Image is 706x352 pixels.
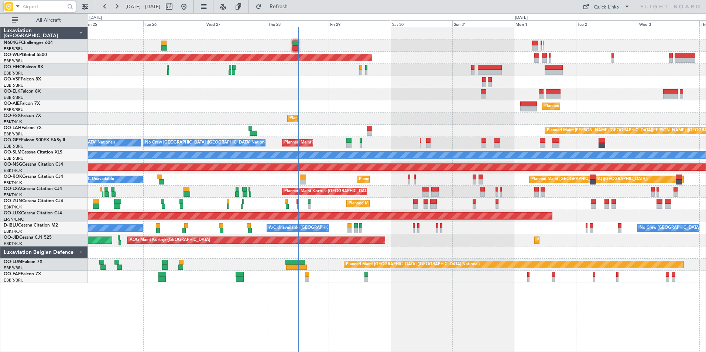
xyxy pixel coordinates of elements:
div: AOG Maint Kortrijk-[GEOGRAPHIC_DATA] [130,235,210,246]
div: Planned Maint [GEOGRAPHIC_DATA] ([GEOGRAPHIC_DATA] National) [284,137,418,148]
div: Planned Maint Kortrijk-[GEOGRAPHIC_DATA] [359,174,445,185]
div: Planned Maint [GEOGRAPHIC_DATA] ([GEOGRAPHIC_DATA] National) [346,259,480,270]
span: OO-GPE [4,138,21,142]
div: Quick Links [594,4,619,11]
a: EBKT/KJK [4,241,22,246]
a: EBKT/KJK [4,192,22,198]
a: OO-GPEFalcon 900EX EASy II [4,138,65,142]
a: EBBR/BRU [4,107,24,113]
a: OO-LAHFalcon 7X [4,126,42,130]
div: Planned Maint Kortrijk-[GEOGRAPHIC_DATA] [537,235,623,246]
a: OO-NSGCessna Citation CJ4 [4,162,63,167]
a: OO-SLMCessna Citation XLS [4,150,62,155]
div: Sat 30 [391,20,452,27]
span: OO-FSX [4,114,21,118]
span: OO-ZUN [4,199,22,203]
div: Sun 31 [452,20,514,27]
a: N604GFChallenger 604 [4,41,53,45]
span: OO-WLP [4,53,22,57]
a: EBKT/KJK [4,229,22,234]
a: EBBR/BRU [4,83,24,88]
span: OO-AIE [4,101,20,106]
span: [DATE] - [DATE] [126,3,160,10]
a: OO-HHOFalcon 8X [4,65,43,69]
span: OO-NSG [4,162,22,167]
span: N604GF [4,41,21,45]
a: EBBR/BRU [4,277,24,283]
button: Refresh [252,1,297,13]
input: Airport [23,1,65,12]
div: Wed 27 [205,20,267,27]
a: OO-AIEFalcon 7X [4,101,40,106]
a: EBKT/KJK [4,180,22,186]
a: EBBR/BRU [4,131,24,137]
a: OO-LUMFalcon 7X [4,260,42,264]
div: Fri 29 [329,20,390,27]
div: A/C Unavailable [83,174,114,185]
a: EBBR/BRU [4,144,24,149]
div: Planned Maint [GEOGRAPHIC_DATA] ([GEOGRAPHIC_DATA]) [531,174,648,185]
div: Wed 3 [638,20,699,27]
a: EBKT/KJK [4,119,22,125]
a: OO-ROKCessna Citation CJ4 [4,175,63,179]
span: D-IBLU [4,223,18,228]
a: D-IBLUCessna Citation M2 [4,223,58,228]
a: OO-FAEFalcon 7X [4,272,41,276]
a: EBBR/BRU [4,46,24,52]
span: OO-LXA [4,187,21,191]
div: Thu 28 [267,20,329,27]
a: OO-FSXFalcon 7X [4,114,41,118]
div: Mon 1 [514,20,576,27]
a: OO-WLPGlobal 5500 [4,53,47,57]
a: OO-LUXCessna Citation CJ4 [4,211,62,215]
a: OO-VSFFalcon 8X [4,77,41,82]
span: Refresh [263,4,294,9]
div: Planned Maint Kortrijk-[GEOGRAPHIC_DATA] [284,186,370,197]
a: OO-LXACessna Citation CJ4 [4,187,62,191]
span: OO-HHO [4,65,23,69]
a: EBKT/KJK [4,204,22,210]
a: OO-ELKFalcon 8X [4,89,41,94]
a: OO-JIDCessna CJ1 525 [4,235,52,240]
span: OO-LUM [4,260,22,264]
div: Tue 26 [143,20,205,27]
div: Planned Maint Kortrijk-[GEOGRAPHIC_DATA] [289,113,376,124]
span: OO-LAH [4,126,21,130]
div: Mon 25 [82,20,143,27]
a: EBBR/BRU [4,58,24,64]
div: Tue 2 [576,20,638,27]
div: Planned Maint Kortrijk-[GEOGRAPHIC_DATA] [349,198,435,209]
span: OO-FAE [4,272,21,276]
a: EBBR/BRU [4,265,24,271]
span: OO-ELK [4,89,20,94]
span: OO-VSF [4,77,21,82]
a: EBBR/BRU [4,70,24,76]
a: LFSN/ENC [4,217,24,222]
div: A/C Unavailable [GEOGRAPHIC_DATA]-[GEOGRAPHIC_DATA] [269,222,387,234]
div: No Crew [GEOGRAPHIC_DATA] ([GEOGRAPHIC_DATA] National) [145,137,269,148]
span: OO-ROK [4,175,22,179]
a: EBKT/KJK [4,168,22,173]
div: [DATE] [89,15,102,21]
span: All Aircraft [19,18,78,23]
span: OO-JID [4,235,19,240]
a: OO-ZUNCessna Citation CJ4 [4,199,63,203]
div: [DATE] [515,15,528,21]
button: Quick Links [579,1,634,13]
span: OO-SLM [4,150,21,155]
div: Planned Maint [GEOGRAPHIC_DATA] ([GEOGRAPHIC_DATA]) [544,101,661,112]
span: OO-LUX [4,211,21,215]
a: EBBR/BRU [4,156,24,161]
a: EBBR/BRU [4,95,24,100]
button: All Aircraft [8,14,80,26]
